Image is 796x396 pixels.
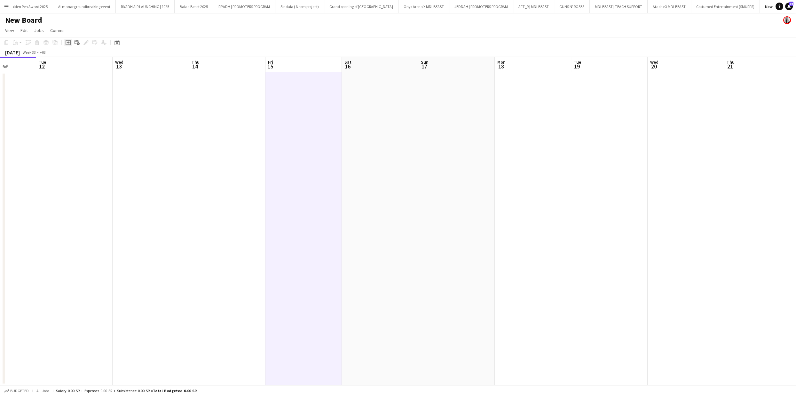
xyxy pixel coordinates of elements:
div: Salary 0.00 SR + Expenses 0.00 SR + Subsistence 0.00 SR = [56,388,197,393]
button: AFT_R | MDLBEAST [513,0,554,13]
button: Costumed Entertainment (SMURFS) [691,0,760,13]
button: Balad Beast 2025 [175,0,213,13]
span: 59 [789,2,793,6]
div: [DATE] [5,49,20,56]
button: RIYADH | PROMOTERS PROGRAM [213,0,275,13]
button: JEDDAH | PROMOTERS PROGRAM [449,0,513,13]
button: Golden Pen Award 2025 [4,0,53,13]
button: Onyx Arena X MDLBEAST [398,0,449,13]
span: Wed [115,59,123,65]
button: GUNS N' ROSES [554,0,590,13]
a: Comms [48,26,67,35]
span: Jobs [34,28,44,33]
span: 12 [38,63,46,70]
a: Jobs [32,26,46,35]
span: View [5,28,14,33]
span: Wed [650,59,658,65]
button: Al manar groundbreaking event [53,0,116,13]
button: New Board [760,0,789,13]
span: 21 [726,63,735,70]
span: Thu [727,59,735,65]
span: Week 33 [21,50,37,55]
span: 20 [649,63,658,70]
button: Atache X MDLBEAST [648,0,691,13]
span: Thu [192,59,200,65]
button: RIYADH AIR LAUNCHING | 2025 [116,0,175,13]
span: 14 [191,63,200,70]
span: 17 [420,63,429,70]
span: All jobs [35,388,51,393]
span: Fri [268,59,273,65]
button: Grand opening of [GEOGRAPHIC_DATA] [324,0,398,13]
span: 19 [573,63,581,70]
a: View [3,26,17,35]
a: 59 [785,3,793,10]
span: 18 [496,63,506,70]
a: Edit [18,26,30,35]
span: Budgeted [10,389,29,393]
span: 13 [114,63,123,70]
div: +03 [40,50,46,55]
button: MDLBEAST | TEACH SUPPORT [590,0,648,13]
span: Tue [39,59,46,65]
span: 15 [267,63,273,70]
span: Sat [344,59,351,65]
span: Sun [421,59,429,65]
span: 16 [343,63,351,70]
span: Tue [574,59,581,65]
button: Sindala ( Neom project) [275,0,324,13]
span: Comms [50,28,65,33]
span: Total Budgeted 0.00 SR [153,388,197,393]
span: Edit [20,28,28,33]
h1: New Board [5,15,42,25]
span: Mon [497,59,506,65]
button: Budgeted [3,387,30,394]
app-user-avatar: Ali Shamsan [783,16,791,24]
